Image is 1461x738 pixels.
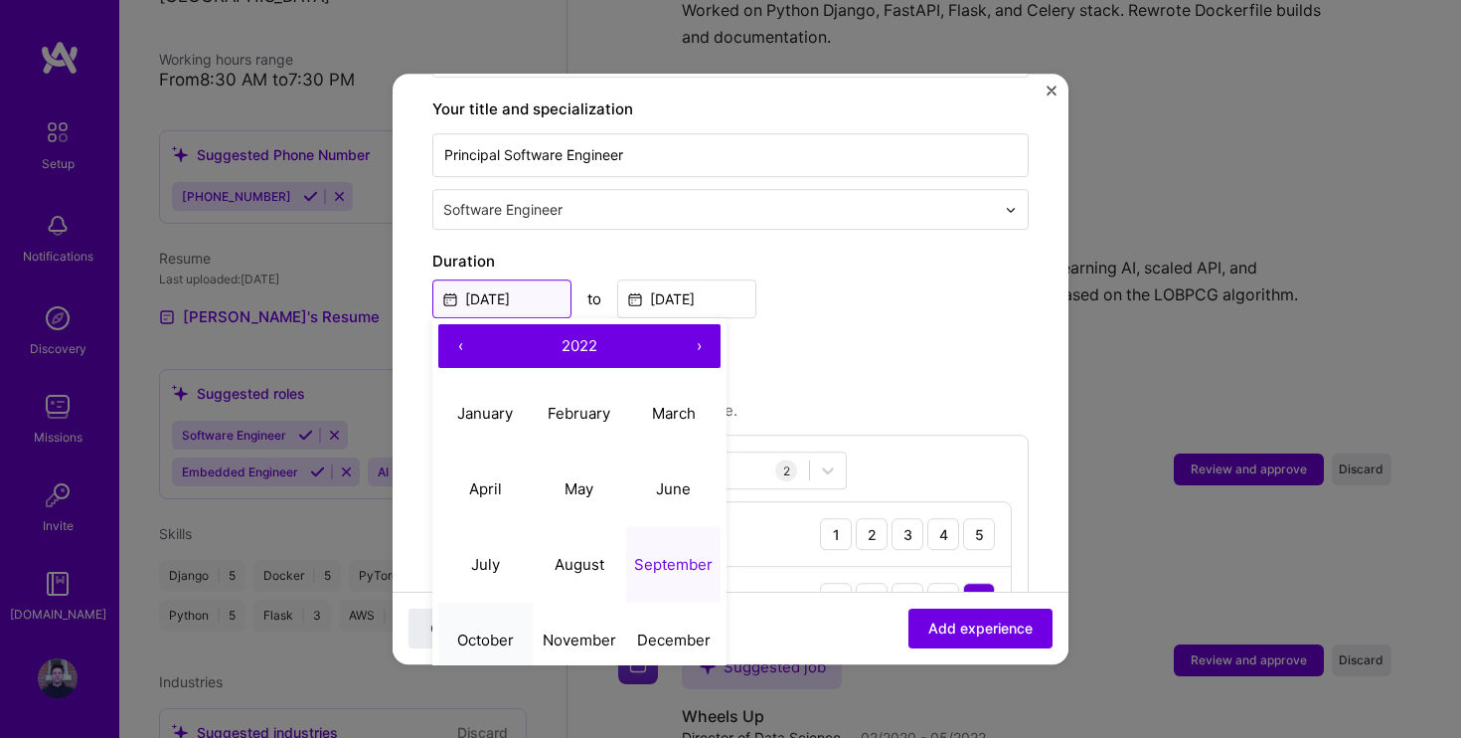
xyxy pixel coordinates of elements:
abbr: September 2022 [634,555,713,574]
input: Date [617,279,756,318]
button: April 2022 [438,452,533,527]
button: June 2022 [626,452,721,527]
span: Any new skills will be added to your profile. [432,399,1029,423]
button: › [677,324,721,368]
button: November 2022 [533,603,627,678]
abbr: November 2022 [543,631,616,649]
div: 2 [856,583,888,615]
abbr: March 2022 [652,404,696,423]
div: 2 [856,518,888,550]
button: October 2022 [438,603,533,678]
button: September 2022 [626,527,721,603]
img: drop icon [1005,204,1017,216]
div: 1 [820,583,852,615]
div: 3 [892,518,923,550]
abbr: June 2022 [656,479,691,498]
button: January 2022 [438,376,533,452]
div: 5 [963,518,995,550]
div: 5 [963,583,995,615]
button: July 2022 [438,527,533,603]
button: February 2022 [533,376,627,452]
abbr: April 2022 [469,479,502,498]
div: 4 [927,583,959,615]
button: August 2022 [533,527,627,603]
button: Add experience [908,609,1053,648]
button: December 2022 [626,603,721,678]
input: Role name [432,133,1029,177]
label: Your title and specialization [432,97,1029,121]
abbr: January 2022 [457,404,513,423]
div: 3 [892,583,923,615]
abbr: July 2022 [471,555,500,574]
button: ‹ [438,324,482,368]
abbr: May 2022 [565,479,593,498]
button: May 2022 [533,452,627,527]
button: Close [1047,86,1056,106]
div: to [587,288,601,309]
div: 4 [927,518,959,550]
abbr: February 2022 [548,404,610,423]
label: Skills used — Add up to 12 skills [432,373,1029,397]
span: 2022 [562,336,597,355]
div: 2 [775,460,797,481]
input: Date [432,279,571,318]
label: Duration [432,250,1029,274]
abbr: October 2022 [457,631,514,649]
button: 2022 [482,324,677,368]
span: Close [430,619,467,639]
abbr: December 2022 [637,631,711,649]
button: Close [408,609,488,648]
button: March 2022 [626,376,721,452]
abbr: August 2022 [555,555,604,574]
div: 1 [820,518,852,550]
span: Add experience [928,619,1033,639]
